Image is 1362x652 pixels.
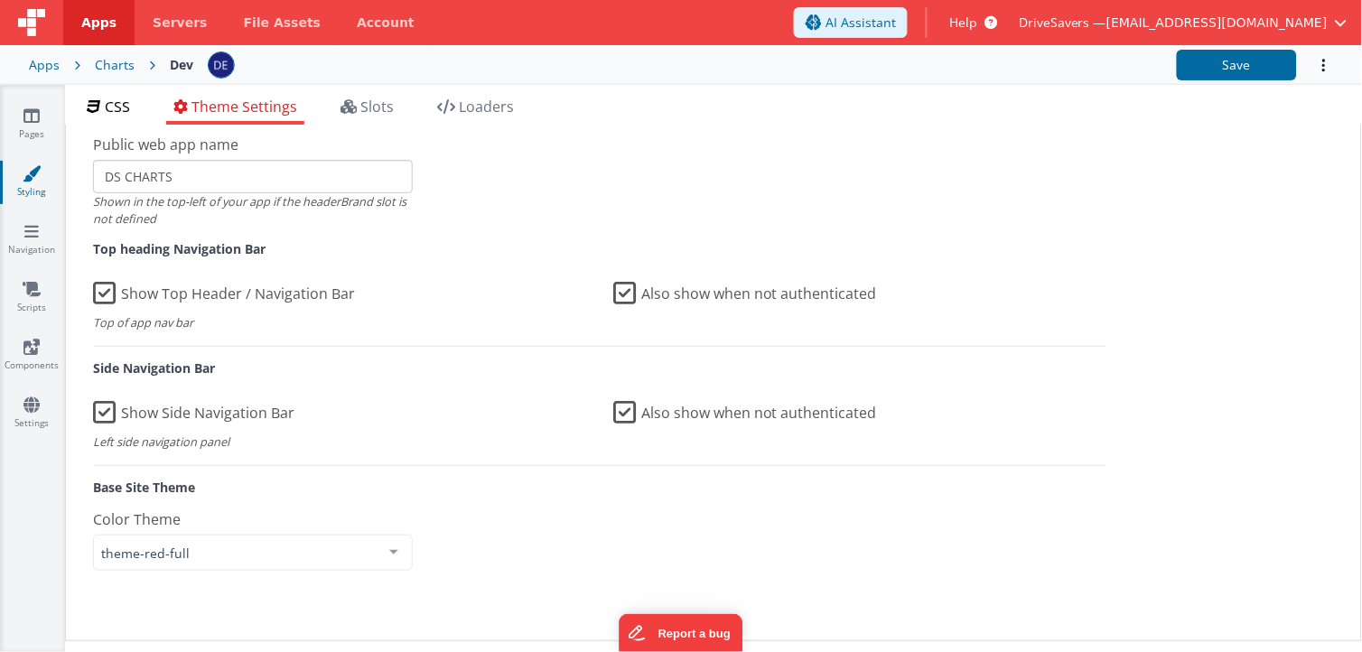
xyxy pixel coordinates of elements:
[613,271,877,310] label: Also show when not authenticated
[613,390,877,429] label: Also show when not authenticated
[1019,14,1348,32] button: DriveSavers — [EMAIL_ADDRESS][DOMAIN_NAME]
[170,56,193,74] div: Dev
[95,56,135,74] div: Charts
[93,390,294,429] label: Show Side Navigation Bar
[93,242,1106,256] h5: Top heading Navigation Bar
[826,14,896,32] span: AI Assistant
[191,97,297,116] span: Theme Settings
[29,56,60,74] div: Apps
[1297,47,1333,84] button: Options
[81,14,117,32] span: Apps
[1106,14,1328,32] span: [EMAIL_ADDRESS][DOMAIN_NAME]
[360,97,394,116] span: Slots
[794,7,908,38] button: AI Assistant
[93,271,355,310] label: Show Top Header / Navigation Bar
[620,614,743,652] iframe: Marker.io feedback button
[209,52,234,78] img: c1374c675423fc74691aaade354d0b4b
[1177,50,1297,80] button: Save
[93,193,413,228] div: Shown in the top-left of your app if the headerBrand slot is not defined
[244,14,322,32] span: File Assets
[153,14,207,32] span: Servers
[105,97,130,116] span: CSS
[1019,14,1106,32] span: DriveSavers —
[93,465,1106,494] h5: Base Site Theme
[459,97,514,116] span: Loaders
[93,314,586,331] div: Top of app nav bar
[949,14,977,32] span: Help
[93,433,586,451] div: Left side navigation panel
[93,508,181,530] span: Color Theme
[93,346,1106,375] h5: Side Navigation Bar
[93,134,238,155] span: Public web app name
[101,545,376,563] span: theme-red-full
